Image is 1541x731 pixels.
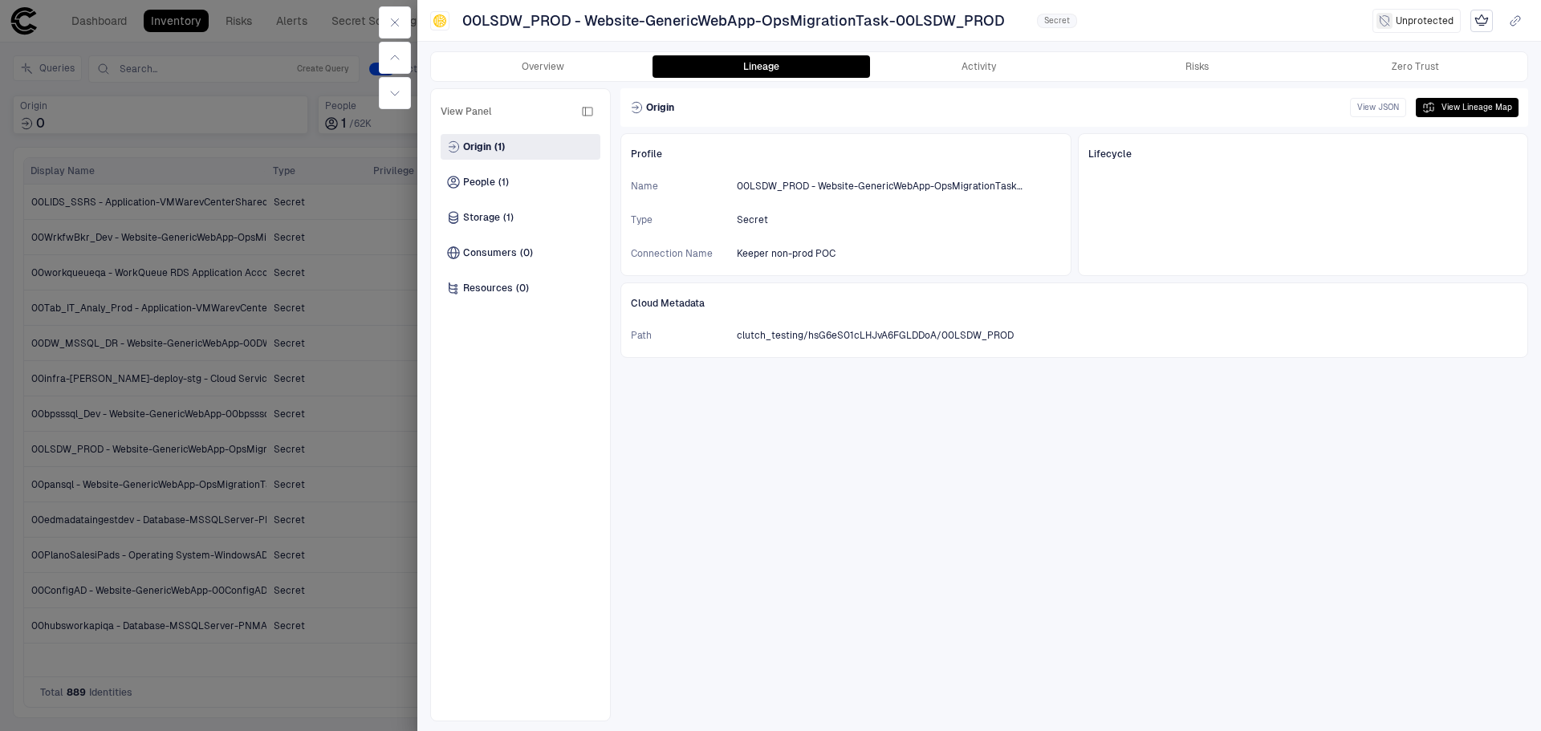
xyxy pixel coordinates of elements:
span: People [463,176,495,189]
span: clutch_testing/hsG6eS01cLHJvA6FGLDDoA/00LSDW_PROD [737,329,1014,342]
span: Connection Name [631,247,727,260]
span: (1) [498,176,509,189]
div: Keeper [433,14,446,27]
div: Zero Trust [1392,60,1439,73]
div: Lifecycle [1088,144,1519,164]
span: Resources [463,282,513,294]
span: Storage [463,211,500,224]
button: Secret [734,207,791,233]
span: Name [631,180,727,193]
button: Activity [870,55,1088,78]
button: Overview [434,55,653,78]
span: Origin [646,101,674,114]
div: Profile [631,144,1061,164]
button: Keeper non-prod POC [734,241,858,266]
span: (0) [516,282,529,294]
button: View Lineage Map [1416,98,1519,117]
button: Lineage [653,55,871,78]
span: Unprotected [1396,14,1454,27]
div: Risks [1185,60,1209,73]
span: Consumers [463,246,517,259]
button: View JSON [1350,98,1406,117]
span: 00LSDW_PROD - Website-GenericWebApp-OpsMigrationTask-00LSDW_PROD [737,180,1024,193]
span: 00LSDW_PROD - Website-GenericWebApp-OpsMigrationTask-00LSDW_PROD [462,11,1005,30]
button: 00LSDW_PROD - Website-GenericWebApp-OpsMigrationTask-00LSDW_PROD [734,173,1047,199]
span: (1) [503,211,514,224]
span: Keeper non-prod POC [737,247,836,260]
span: Path [631,329,727,342]
span: Origin [463,140,491,153]
span: (1) [494,140,505,153]
span: Secret [1044,15,1070,26]
div: Mark as Crown Jewel [1470,10,1493,32]
button: clutch_testing/hsG6eS01cLHJvA6FGLDDoA/00LSDW_PROD [734,323,1036,348]
span: View Panel [441,105,492,118]
div: Cloud Metadata [631,293,1518,314]
button: 00LSDW_PROD - Website-GenericWebApp-OpsMigrationTask-00LSDW_PROD [459,8,1027,34]
span: (0) [520,246,533,259]
span: Type [631,213,727,226]
span: Secret [737,213,768,226]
